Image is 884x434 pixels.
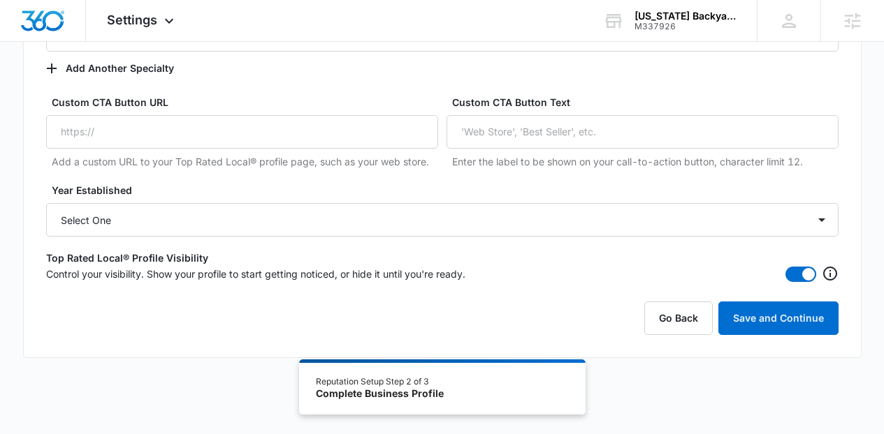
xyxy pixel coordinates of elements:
[52,154,438,169] p: Add a custom URL to your Top Rated Local® profile page, such as your web store.
[447,115,839,149] input: 'Web Store', 'Best Seller', etc.
[635,22,737,31] div: account id
[46,250,839,265] label: Top Rated Local® Profile Visibility
[316,375,444,388] div: Reputation Setup Step 2 of 3
[316,388,444,401] div: Complete Business Profile
[107,13,157,27] span: Settings
[644,301,713,335] button: Go Back
[46,265,839,282] div: Control your visibility. Show your profile to start getting noticed, or hide it until you're ready.
[46,52,188,85] button: Add Another Specialty
[452,95,844,110] label: Custom CTA Button Text
[635,10,737,22] div: account name
[46,115,438,149] input: https://
[718,301,839,335] button: Save and Continue
[52,183,844,197] label: Year Established
[52,95,444,110] label: Custom CTA Button URL
[452,154,839,169] p: Enter the label to be shown on your call-to-action button, character limit 12.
